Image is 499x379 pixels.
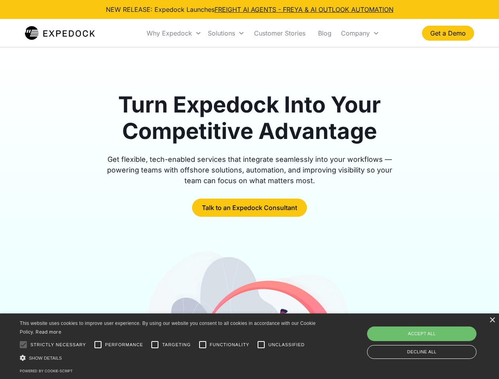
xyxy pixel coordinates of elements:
[98,92,401,144] h1: Turn Expedock Into Your Competitive Advantage
[422,26,474,41] a: Get a Demo
[367,294,499,379] iframe: Chat Widget
[20,321,316,335] span: This website uses cookies to improve user experience. By using our website you consent to all coo...
[98,154,401,186] div: Get flexible, tech-enabled services that integrate seamlessly into your workflows — powering team...
[268,341,305,348] span: Unclassified
[338,20,382,47] div: Company
[36,329,61,335] a: Read more
[205,20,248,47] div: Solutions
[29,356,62,360] span: Show details
[25,25,95,41] a: home
[248,20,312,47] a: Customer Stories
[20,369,73,373] a: Powered by cookie-script
[162,341,190,348] span: Targeting
[30,341,86,348] span: Strictly necessary
[20,354,318,362] div: Show details
[106,5,394,14] div: NEW RELEASE: Expedock Launches
[312,20,338,47] a: Blog
[105,341,143,348] span: Performance
[143,20,205,47] div: Why Expedock
[210,341,249,348] span: Functionality
[192,199,307,217] a: Talk to an Expedock Consultant
[341,29,370,37] div: Company
[147,29,192,37] div: Why Expedock
[215,6,394,13] a: FREIGHT AI AGENTS - FREYA & AI OUTLOOK AUTOMATION
[25,25,95,41] img: Expedock Logo
[208,29,235,37] div: Solutions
